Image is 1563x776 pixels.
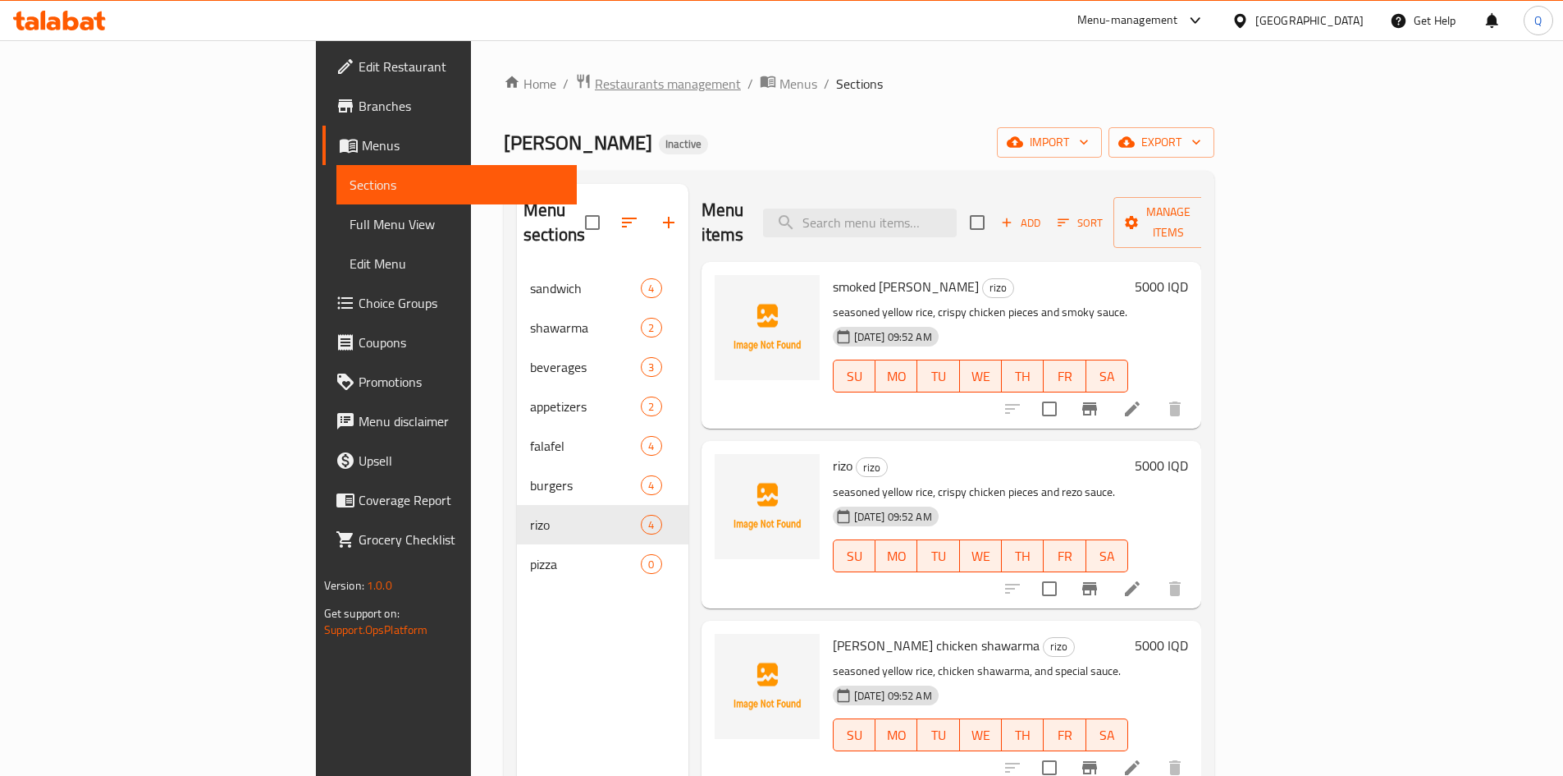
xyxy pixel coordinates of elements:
span: rizo [857,458,887,477]
span: 0 [642,557,660,572]
span: WE [967,723,995,747]
span: Sections [350,175,564,195]
span: 4 [642,478,660,494]
span: SU [840,365,869,388]
span: Sort items [1047,210,1113,236]
button: TU [917,719,959,751]
img: rizo chicken shawarma [715,634,820,739]
a: Grocery Checklist [322,520,577,559]
a: Coverage Report [322,480,577,520]
span: 2 [642,320,660,336]
h6: 5000 IQD [1135,454,1188,477]
span: Sort sections [610,203,649,242]
span: Upsell [359,451,564,471]
button: TU [917,540,959,572]
button: Add section [649,203,688,242]
div: falafel4 [517,426,688,466]
li: / [824,74,829,94]
span: Edit Restaurant [359,57,564,76]
div: items [641,554,661,574]
span: Branches [359,96,564,116]
div: appetizers [530,397,641,416]
div: falafel [530,436,641,456]
button: SA [1086,360,1128,393]
button: export [1108,127,1214,158]
span: pizza [530,554,641,574]
div: items [641,515,661,535]
input: search [763,209,957,237]
button: Add [994,210,1047,236]
span: Promotions [359,372,564,392]
button: SU [833,719,875,751]
span: TU [924,723,953,747]
img: rizo [715,454,820,559]
span: Coverage Report [359,490,564,510]
div: shawarma2 [517,308,688,347]
div: items [641,436,661,456]
div: beverages3 [517,347,688,387]
button: SA [1086,540,1128,572]
img: smoked rizzo [715,275,820,380]
button: TH [1002,540,1044,572]
span: shawarma [530,318,641,337]
span: 2 [642,399,660,415]
span: Add [999,214,1043,232]
button: FR [1044,719,1085,751]
span: 1.0.0 [367,575,392,596]
button: Manage items [1113,197,1223,248]
span: Get support on: [324,603,400,624]
button: import [997,127,1102,158]
a: Sections [336,165,577,204]
span: SA [1093,544,1122,568]
div: rizo [1043,637,1075,657]
span: beverages [530,357,641,377]
span: Sections [836,74,883,94]
span: Inactive [659,137,708,151]
div: burgers [530,475,641,495]
a: Menus [760,73,817,94]
button: Branch-specific-item [1070,389,1109,429]
button: TU [917,360,959,393]
a: Edit Menu [336,244,577,283]
span: MO [882,365,911,388]
nav: Menu sections [517,262,688,590]
span: MO [882,544,911,568]
div: items [641,357,661,377]
span: [PERSON_NAME] [504,124,652,161]
div: items [641,318,661,337]
div: burgers4 [517,466,688,505]
span: Q [1534,11,1542,30]
div: items [641,278,661,298]
span: TH [1008,544,1037,568]
p: seasoned yellow rice, crispy chicken pieces and rezo sauce. [833,482,1129,503]
button: delete [1155,569,1195,608]
span: WE [967,365,995,388]
p: seasoned yellow rice, chicken shawarma, and special sauce. [833,661,1129,682]
h6: 5000 IQD [1135,634,1188,657]
span: Restaurants management [595,74,741,94]
span: Select all sections [575,205,610,240]
div: rizo [530,515,641,535]
span: Menu disclaimer [359,411,564,431]
button: SA [1086,719,1128,751]
div: [GEOGRAPHIC_DATA] [1255,11,1364,30]
li: / [747,74,753,94]
div: Menu-management [1077,11,1178,30]
a: Branches [322,86,577,126]
button: SU [833,540,875,572]
span: [DATE] 09:52 AM [848,509,939,525]
span: 3 [642,360,660,375]
span: rizo [983,278,1013,297]
a: Menu disclaimer [322,402,577,441]
div: Inactive [659,135,708,154]
span: Edit Menu [350,254,564,273]
a: Edit menu item [1122,399,1142,419]
a: Restaurants management [575,73,741,94]
a: Edit menu item [1122,579,1142,599]
span: Grocery Checklist [359,530,564,549]
button: WE [960,540,1002,572]
span: FR [1050,723,1079,747]
span: Select section [960,205,994,240]
span: SU [840,723,869,747]
a: Edit Restaurant [322,47,577,86]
